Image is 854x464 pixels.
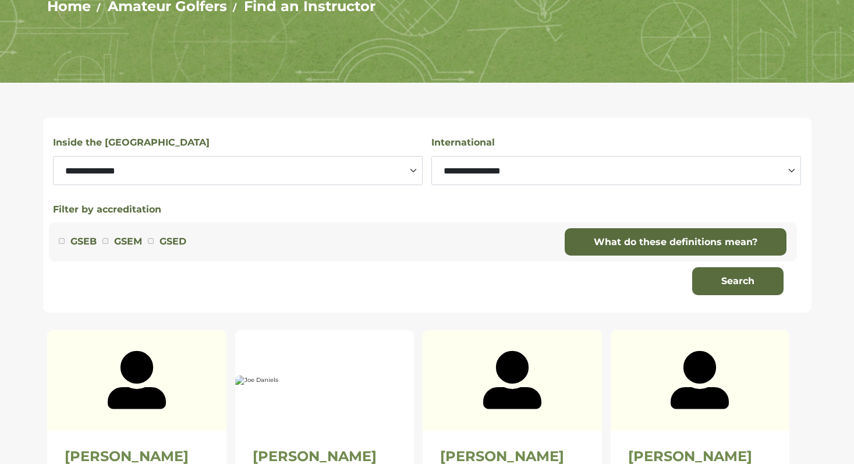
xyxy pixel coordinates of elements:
label: Inside the [GEOGRAPHIC_DATA] [53,135,210,150]
a: What do these definitions mean? [565,228,786,256]
label: GSED [160,234,186,249]
img: Joe Daniels [235,376,414,385]
label: GSEM [114,234,142,249]
select: Select a country [431,156,801,185]
label: International [431,135,495,150]
button: Filter by accreditation [53,203,161,217]
label: GSEB [70,234,97,249]
button: Search [692,267,784,295]
select: Select a state [53,156,423,185]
